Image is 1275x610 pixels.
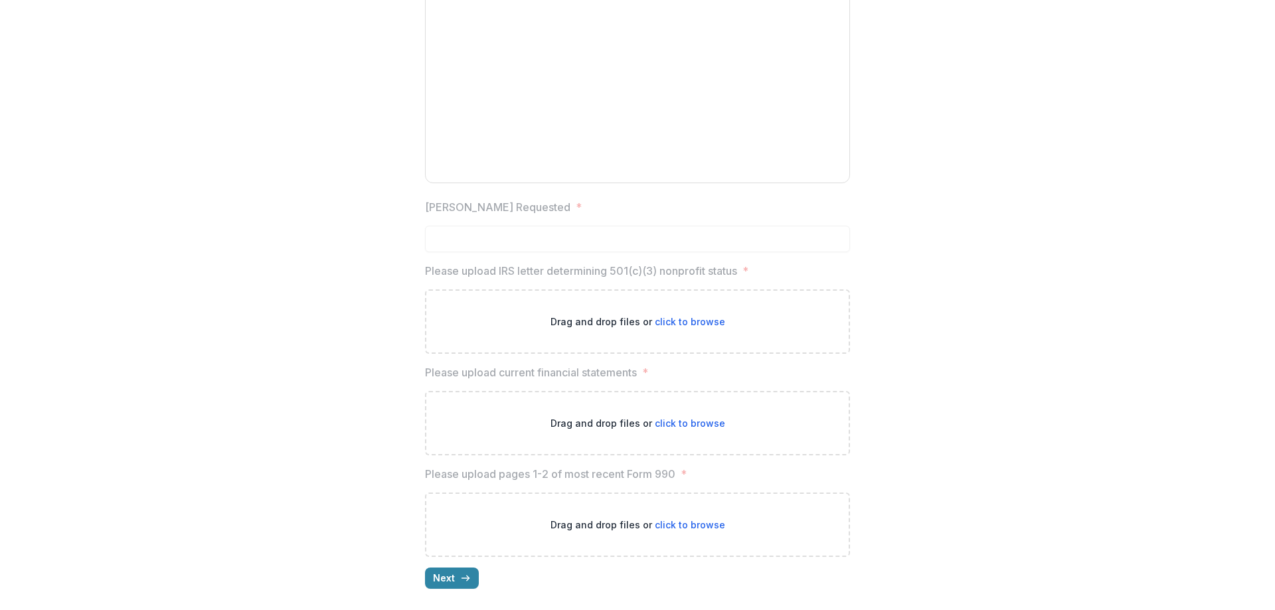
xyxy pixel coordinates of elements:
p: [PERSON_NAME] Requested [425,199,570,215]
span: click to browse [655,519,725,530]
p: Please upload IRS letter determining 501(c)(3) nonprofit status [425,263,737,279]
p: Drag and drop files or [551,315,725,329]
button: Next [425,568,479,589]
p: Drag and drop files or [551,518,725,532]
p: Please upload current financial statements [425,364,637,380]
p: Please upload pages 1-2 of most recent Form 990 [425,466,675,482]
span: click to browse [655,418,725,429]
span: click to browse [655,316,725,327]
p: Drag and drop files or [551,416,725,430]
